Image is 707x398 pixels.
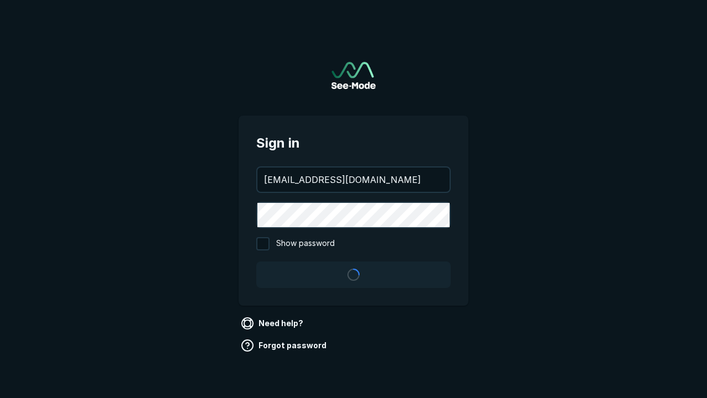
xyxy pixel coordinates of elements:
span: Sign in [256,133,451,153]
a: Forgot password [239,337,331,354]
a: Need help? [239,315,308,332]
input: your@email.com [257,167,450,192]
a: Go to sign in [331,62,376,89]
span: Show password [276,237,335,250]
img: See-Mode Logo [331,62,376,89]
